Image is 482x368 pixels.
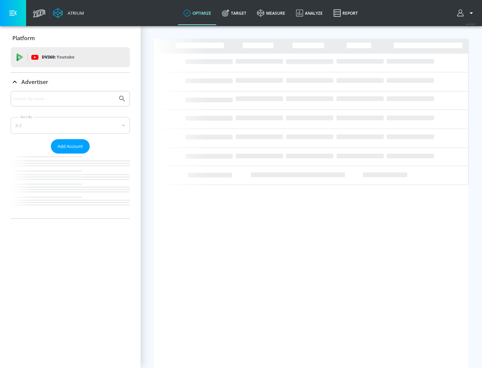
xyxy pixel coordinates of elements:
div: Advertiser [11,73,130,91]
div: DV360: Youtube [11,47,130,67]
p: DV360: [42,54,74,61]
div: A-Z [11,117,130,134]
p: Platform [12,34,35,42]
a: Atrium [53,8,84,18]
div: Atrium [65,10,84,16]
button: Add Account [51,139,90,154]
span: v 4.24.0 [466,22,475,26]
input: Search by name [13,94,115,103]
label: Sort By [19,115,33,119]
span: Add Account [58,143,83,150]
nav: list of Advertiser [11,154,130,218]
div: Advertiser [11,91,130,218]
a: measure [252,1,291,25]
a: Target [217,1,252,25]
p: Advertiser [21,78,48,86]
p: Youtube [57,54,74,61]
div: Platform [11,29,130,48]
a: optimize [178,1,217,25]
a: Report [328,1,363,25]
a: Analyze [291,1,328,25]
